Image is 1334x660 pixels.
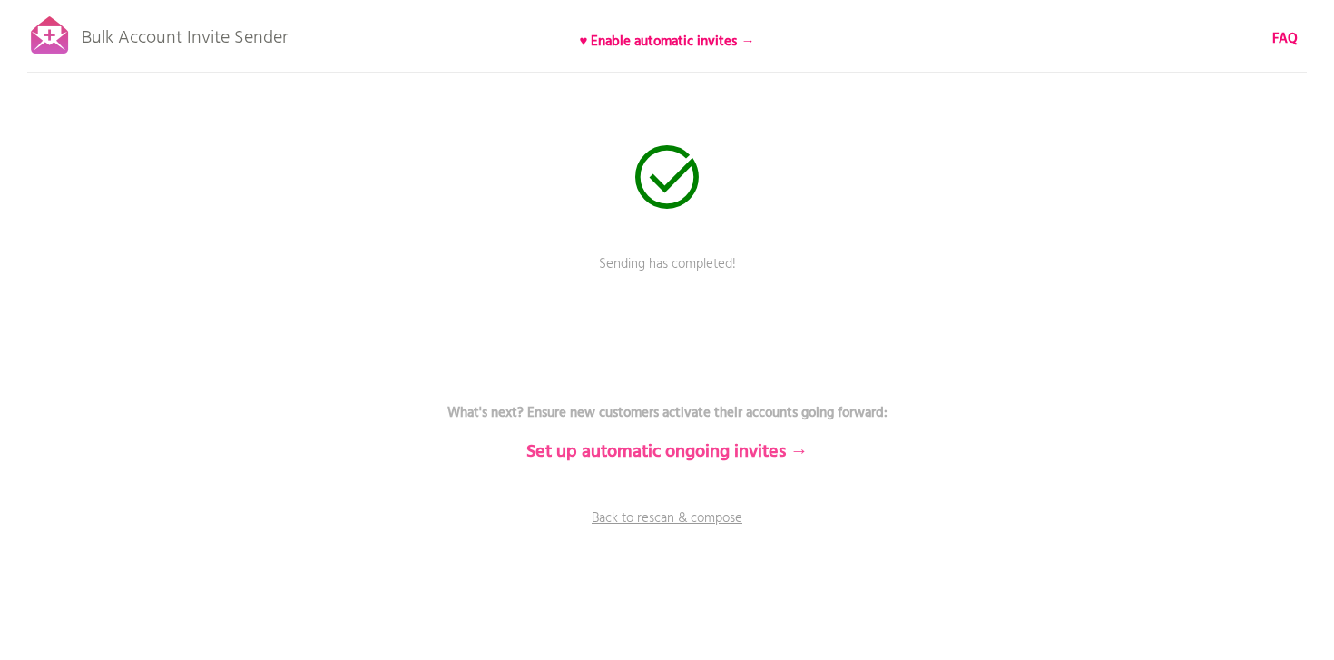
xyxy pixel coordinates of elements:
[580,31,755,53] b: ♥ Enable automatic invites →
[447,402,888,424] b: What's next? Ensure new customers activate their accounts going forward:
[1272,29,1298,49] a: FAQ
[526,438,809,467] b: Set up automatic ongoing invites →
[1272,28,1298,50] b: FAQ
[395,508,939,554] a: Back to rescan & compose
[82,11,288,56] p: Bulk Account Invite Sender
[395,254,939,300] p: Sending has completed!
